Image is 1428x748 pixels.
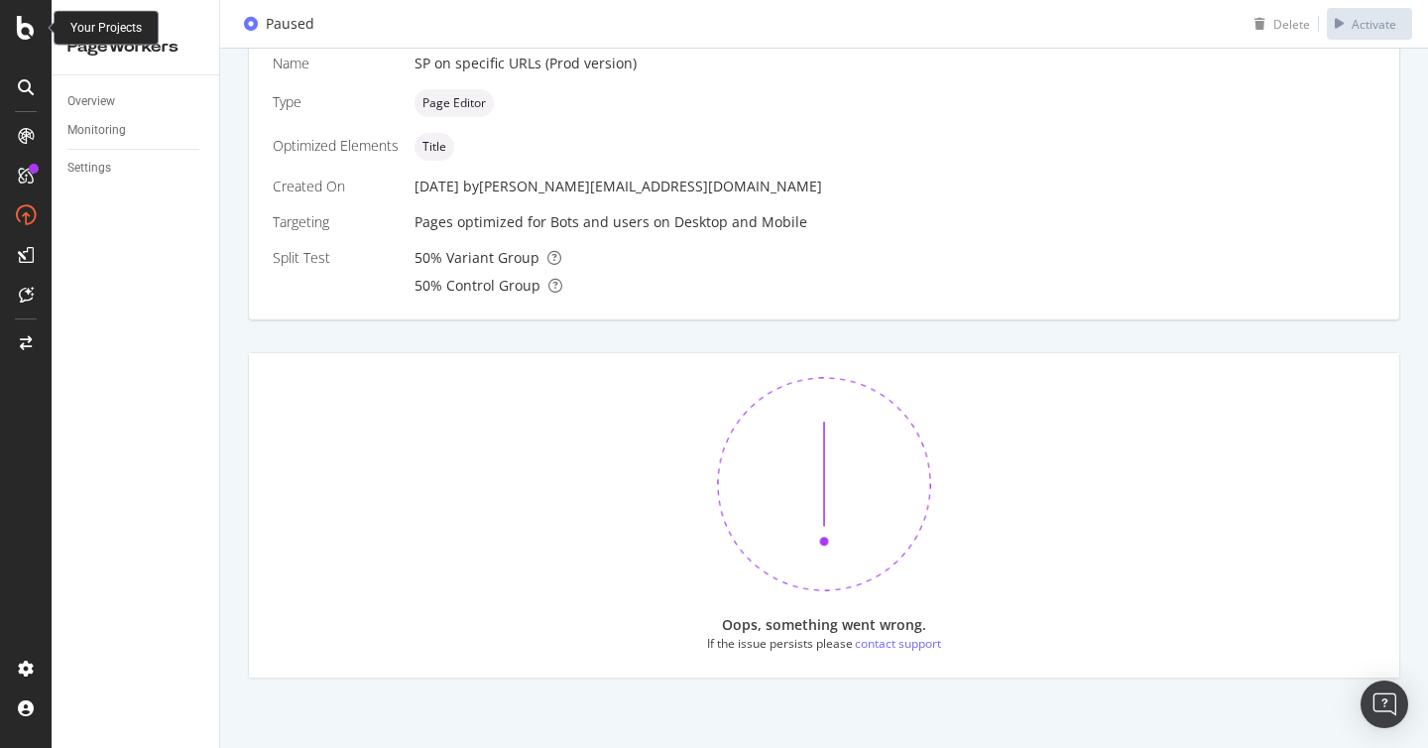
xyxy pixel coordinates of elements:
div: [DATE] [415,177,1375,196]
div: Oops, something went wrong. [722,615,926,635]
div: 50 % Variant Group [415,248,1375,268]
div: Overview [67,91,115,112]
div: 50 % Control Group [415,276,1375,296]
img: 370bne1z.png [717,377,931,591]
div: Type [273,92,399,112]
div: Targeting [273,212,399,232]
div: neutral label [415,133,454,161]
button: Activate [1327,8,1412,40]
div: by [PERSON_NAME][EMAIL_ADDRESS][DOMAIN_NAME] [463,177,822,196]
a: Settings [67,158,205,179]
div: Activate [1352,15,1396,32]
div: Settings [67,158,111,179]
div: Delete [1273,15,1310,32]
div: Optimized Elements [273,136,399,156]
div: Open Intercom Messenger [1361,681,1408,728]
span: Title [422,141,446,153]
div: Pages optimized for on [415,212,1375,232]
button: Delete [1247,8,1310,40]
div: Your Projects [70,20,142,37]
span: Page Editor [422,97,486,109]
div: Bots and users [550,212,650,232]
div: PageWorkers [67,36,203,59]
div: neutral label [415,89,494,117]
div: SP on specific URLs (Prod version) [415,54,1375,73]
div: Split Test [273,248,399,268]
div: Created On [273,177,399,196]
div: Paused [266,14,314,34]
div: Monitoring [67,120,126,141]
div: contact support [855,635,941,652]
a: Overview [67,91,205,112]
a: Monitoring [67,120,205,141]
div: Desktop and Mobile [674,212,807,232]
div: If the issue persists please [707,635,853,652]
div: Name [273,54,399,73]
